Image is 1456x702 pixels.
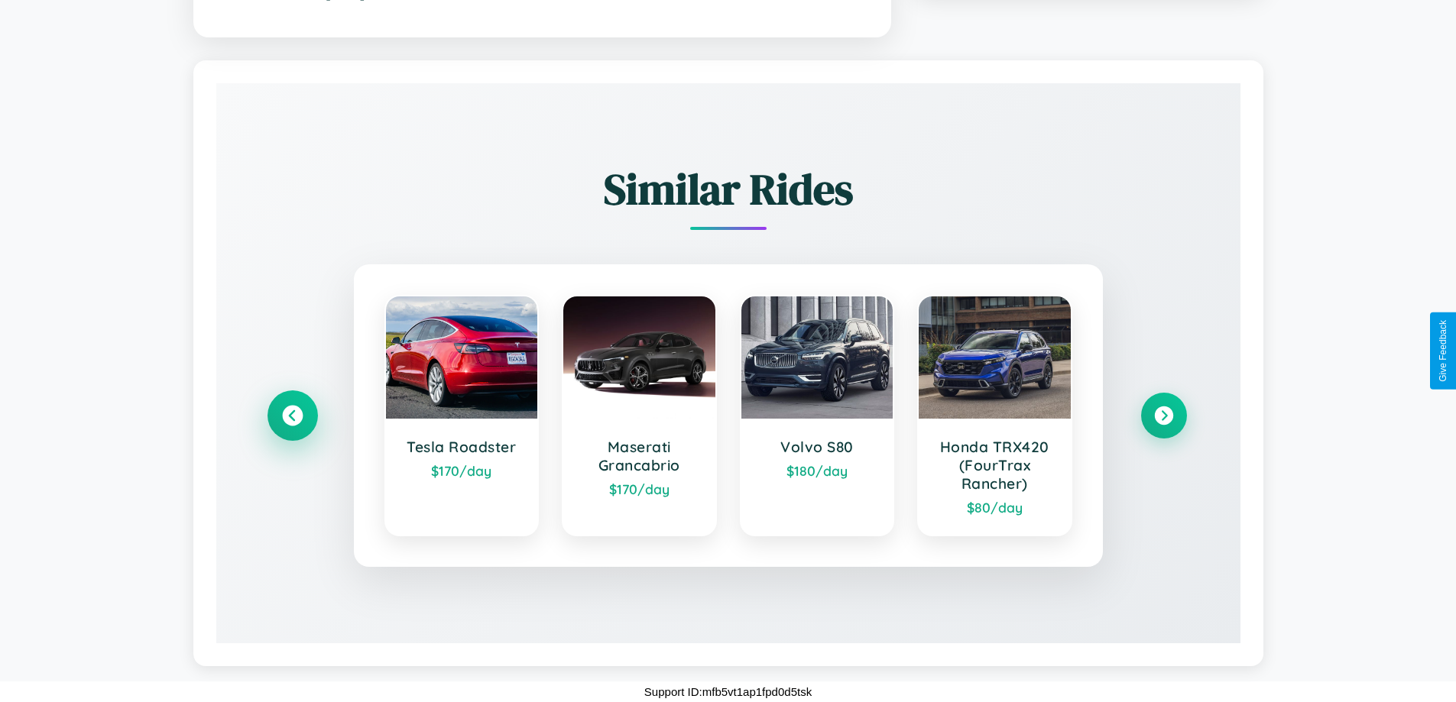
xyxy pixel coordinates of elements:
[740,295,895,536] a: Volvo S80$180/day
[562,295,717,536] a: Maserati Grancabrio$170/day
[934,438,1056,493] h3: Honda TRX420 (FourTrax Rancher)
[270,160,1187,218] h2: Similar Rides
[579,438,700,474] h3: Maserati Grancabrio
[384,295,540,536] a: Tesla Roadster$170/day
[1438,320,1448,382] div: Give Feedback
[401,438,523,456] h3: Tesla Roadster
[917,295,1072,536] a: Honda TRX420 (FourTrax Rancher)$80/day
[757,438,878,456] h3: Volvo S80
[934,499,1056,516] div: $ 80 /day
[644,681,812,702] p: Support ID: mfb5vt1ap1fpd0d5tsk
[579,480,700,497] div: $ 170 /day
[401,462,523,479] div: $ 170 /day
[757,462,878,479] div: $ 180 /day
